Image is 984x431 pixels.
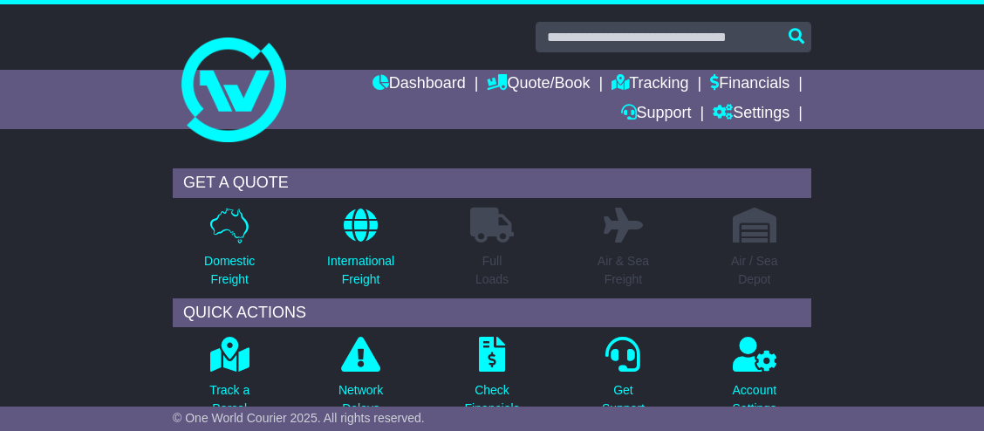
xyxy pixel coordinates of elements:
[173,168,811,198] div: GET A QUOTE
[598,252,649,289] p: Air & Sea Freight
[204,252,255,289] p: Domestic Freight
[465,381,520,418] p: Check Financials
[731,252,778,289] p: Air / Sea Depot
[601,336,646,428] a: GetSupport
[338,336,384,428] a: NetworkDelays
[733,381,777,418] p: Account Settings
[209,381,249,418] p: Track a Parcel
[602,381,645,418] p: Get Support
[732,336,778,428] a: AccountSettings
[203,207,256,298] a: DomesticFreight
[487,70,590,99] a: Quote/Book
[621,99,692,129] a: Support
[713,99,789,129] a: Settings
[710,70,789,99] a: Financials
[338,381,383,418] p: Network Delays
[470,252,514,289] p: Full Loads
[612,70,688,99] a: Tracking
[372,70,466,99] a: Dashboard
[208,336,250,428] a: Track aParcel
[173,411,425,425] span: © One World Courier 2025. All rights reserved.
[327,252,394,289] p: International Freight
[173,298,811,328] div: QUICK ACTIONS
[326,207,395,298] a: InternationalFreight
[464,336,521,428] a: CheckFinancials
